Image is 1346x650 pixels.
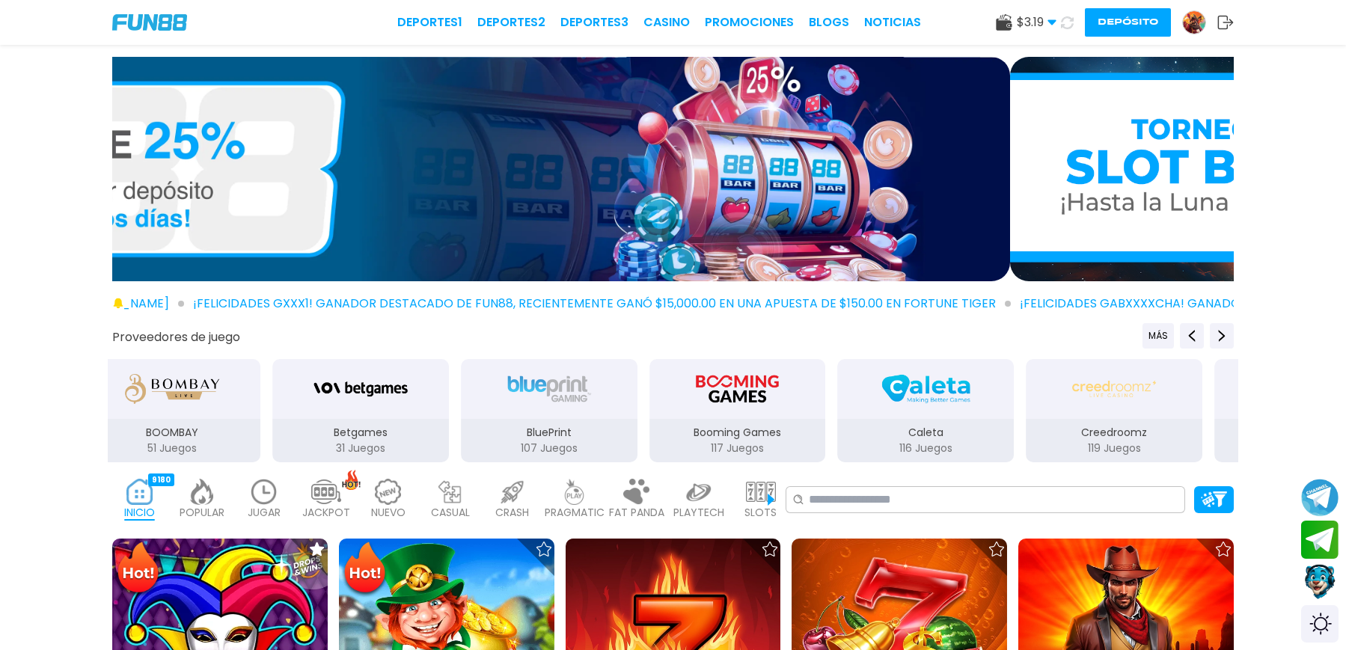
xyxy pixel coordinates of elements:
[1301,521,1339,559] button: Join telegram
[1072,368,1156,410] img: Creedroomz
[461,441,637,456] p: 107 Juegos
[266,358,455,464] button: Betgames
[864,13,921,31] a: NOTICIAS
[1301,478,1339,517] button: Join telegram channel
[1182,10,1217,34] a: Avatar
[397,13,462,31] a: Deportes1
[248,505,281,521] p: JUGAR
[1026,441,1202,456] p: 119 Juegos
[1180,323,1204,349] button: Previous providers
[125,368,219,410] img: BOOMBAY
[705,13,794,31] a: Promociones
[502,368,596,410] img: BluePrint
[673,505,724,521] p: PLAYTECH
[302,505,350,521] p: JACKPOT
[125,479,155,505] img: home_active.webp
[690,368,784,410] img: Booming Games
[249,479,279,505] img: recent_light.webp
[1085,8,1171,37] button: Depósito
[1026,425,1202,441] p: Creedroomz
[1201,491,1227,507] img: Platform Filter
[746,479,776,505] img: slots_light.webp
[477,13,545,31] a: Deportes2
[340,540,389,598] img: Hot
[112,14,187,31] img: Company Logo
[272,425,449,441] p: Betgames
[313,368,408,410] img: Betgames
[114,540,162,598] img: Hot
[809,13,849,31] a: BLOGS
[1183,11,1205,34] img: Avatar
[838,441,1015,456] p: 116 Juegos
[649,441,826,456] p: 117 Juegos
[609,505,664,521] p: FAT PANDA
[495,505,529,521] p: CRASH
[838,425,1015,441] p: Caleta
[311,479,341,505] img: jackpot_light.webp
[643,358,832,464] button: Booming Games
[1020,358,1208,464] button: Creedroomz
[1301,562,1339,601] button: Contact customer service
[342,470,361,490] img: hot
[560,479,590,505] img: pragmatic_light.webp
[124,505,155,521] p: INICIO
[272,441,449,456] p: 31 Juegos
[187,479,217,505] img: popular_light.webp
[622,479,652,505] img: fat_panda_light.webp
[112,329,240,345] button: Proveedores de juego
[373,479,403,505] img: new_light.webp
[461,425,637,441] p: BluePrint
[643,13,690,31] a: CASINO
[560,13,628,31] a: Deportes3
[545,505,605,521] p: PRAGMATIC
[832,358,1021,464] button: Caleta
[1142,323,1174,349] button: Previous providers
[78,358,266,464] button: BOOMBAY
[684,479,714,505] img: playtech_light.webp
[498,479,527,505] img: crash_light.webp
[84,441,260,456] p: 51 Juegos
[431,505,470,521] p: CASUAL
[435,479,465,505] img: casual_light.webp
[1210,323,1234,349] button: Next providers
[878,368,973,410] img: Caleta
[1017,13,1056,31] span: $ 3.19
[148,473,174,486] div: 9180
[193,295,1011,313] span: ¡FELICIDADES gxxx1! GANADOR DESTACADO DE FUN88, RECIENTEMENTE GANÓ $15,000.00 EN UNA APUESTA DE $...
[1301,605,1339,643] div: Switch theme
[744,505,777,521] p: SLOTS
[84,425,260,441] p: BOOMBAY
[649,425,826,441] p: Booming Games
[371,505,406,521] p: NUEVO
[180,505,224,521] p: POPULAR
[455,358,643,464] button: BluePrint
